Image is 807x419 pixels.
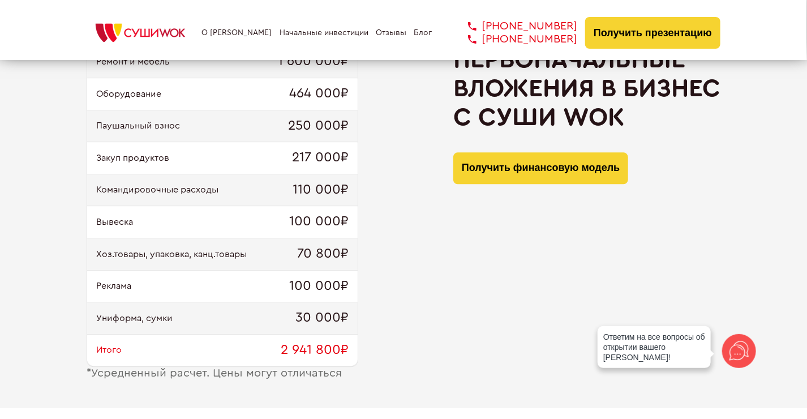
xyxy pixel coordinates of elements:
[451,33,578,46] a: [PHONE_NUMBER]
[96,217,133,227] span: Вывеска
[289,279,349,294] span: 100 000₽
[289,86,349,102] span: 464 000₽
[585,17,720,49] button: Получить презентацию
[278,54,349,70] span: 1 600 000₽
[96,249,247,259] span: Хоз.товары, упаковка, канц.товары
[96,185,218,195] span: Командировочные расходы
[96,89,161,99] span: Оборудование
[280,28,368,37] a: Начальные инвестиции
[414,28,432,37] a: Блог
[376,28,406,37] a: Отзывы
[201,28,272,37] a: О [PERSON_NAME]
[96,153,169,163] span: Закуп продуктов
[297,246,349,262] span: 70 800₽
[292,150,349,166] span: 217 000₽
[96,345,122,355] span: Итого
[453,152,628,184] button: Получить финансовую модель
[87,20,194,45] img: СУШИWOK
[96,121,180,131] span: Паушальный взнос
[96,57,170,67] span: Ремонт и мебель
[293,182,349,198] span: 110 000₽
[598,326,711,368] div: Ответим на все вопросы об открытии вашего [PERSON_NAME]!
[453,45,720,131] h2: Первоначальные вложения в бизнес с Суши Wok
[281,343,349,358] span: 2 941 800₽
[289,214,349,230] span: 100 000₽
[451,20,578,33] a: [PHONE_NUMBER]
[96,281,131,291] span: Реклама
[288,118,349,134] span: 250 000₽
[295,310,349,326] span: 30 000₽
[96,313,173,323] span: Униформа, сумки
[87,367,358,380] div: Усредненный расчет. Цены могут отличаться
